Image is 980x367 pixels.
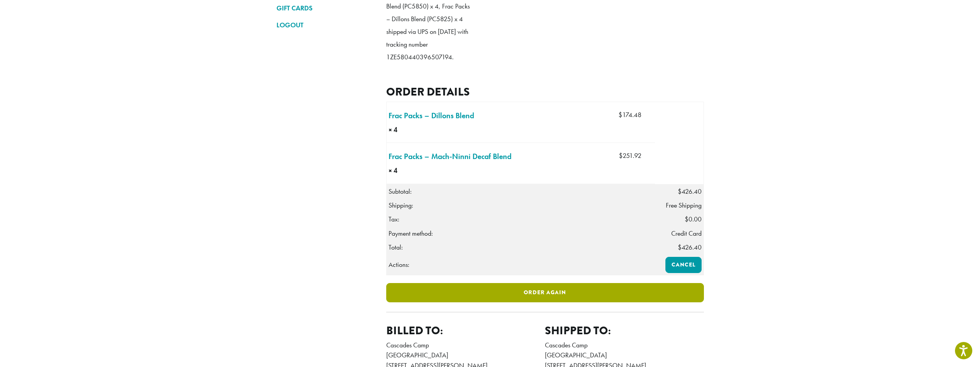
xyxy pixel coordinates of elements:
th: Total: [386,240,655,255]
a: Frac Packs – Dillons Blend [389,110,474,121]
span: 0.00 [685,215,702,223]
strong: × 4 [389,166,430,176]
a: LOGOUT [276,18,375,32]
h2: Order details [386,85,704,99]
td: Credit Card [655,226,704,240]
td: Free Shipping [655,198,704,212]
th: Payment method: [386,226,655,240]
strong: × 4 [389,125,419,135]
h2: Shipped to: [545,324,704,337]
bdi: 251.92 [619,151,642,160]
a: GIFT CARDS [276,2,375,15]
span: $ [678,243,682,251]
th: Subtotal: [386,184,655,198]
a: Frac Packs – Mach-Ninni Decaf Blend [389,151,511,162]
span: $ [685,215,689,223]
bdi: 174.48 [618,111,642,119]
span: $ [678,187,682,196]
a: Cancel order 363170 [665,257,702,273]
th: Tax: [386,212,655,226]
span: $ [618,111,622,119]
span: $ [619,151,623,160]
a: Order again [386,283,704,302]
th: Shipping: [386,198,655,212]
span: 426.40 [678,243,702,251]
h2: Billed to: [386,324,545,337]
th: Actions: [386,255,655,275]
span: 426.40 [678,187,702,196]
